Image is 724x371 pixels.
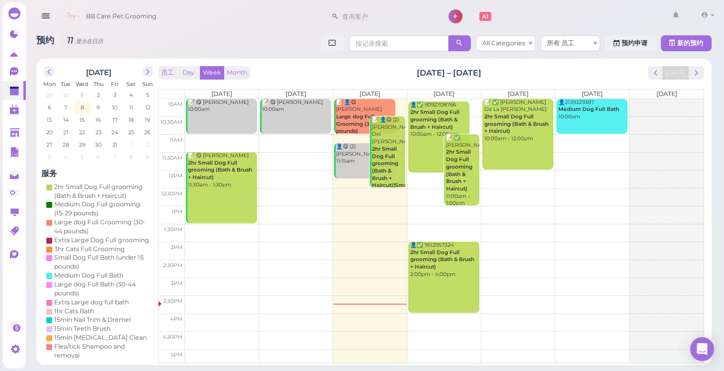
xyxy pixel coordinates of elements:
div: 3hr Cats Full Grooming [54,245,125,254]
b: 2hr Small Dog Full grooming (Bath & Brush + Haircut)|Small Dog Full Bath (under 15 pounds) [372,146,410,211]
span: 预约 [36,35,57,45]
span: 8 [128,153,134,162]
div: Flea/tick Shampoo and removal [54,342,151,360]
small: 显示在日历 [76,38,103,45]
span: 12:30pm [161,190,182,197]
div: Small Dog Full Bath (under 15 pounds) [54,253,151,271]
button: Week [200,66,224,80]
span: 28 [62,140,70,149]
h2: [DATE] [86,66,111,77]
span: 15 [79,115,86,124]
span: 5 [80,153,85,162]
span: 31 [111,140,118,149]
div: 📝 😋 [PERSON_NAME] 11:30am - 1:30pm [187,152,257,188]
span: 25 [127,128,135,137]
i: 11 [62,35,103,45]
span: 3pm [171,280,182,286]
span: 17 [111,115,118,124]
span: Mon [43,81,56,88]
span: 1:30pm [164,226,182,233]
span: Thu [93,81,103,88]
span: 12pm [169,173,182,179]
div: Large dog Full Bath (30-44 pounds) [54,280,151,298]
span: Sat [126,81,136,88]
span: 22 [78,128,86,137]
span: 26 [143,128,152,137]
span: 10am [168,101,182,107]
h2: [DATE] – [DATE] [417,67,481,79]
span: 3:30pm [163,298,182,304]
b: 2hr Small Dog Full grooming (Bath & Brush + Haircut) [446,149,472,191]
b: 2hr Small Dog Full grooming (Bath & Brush + Haircut) [484,113,548,134]
span: 4 [128,91,134,99]
span: 2:30pm [163,262,182,269]
button: prev [44,66,54,77]
span: 2 [96,91,101,99]
b: 2hr Small Dog Full grooming (Bath & Brush + Haircut) [410,109,459,130]
span: 6 [47,103,52,112]
div: 2hr Small Dog Full grooming (Bath & Brush + Haircut) [54,183,151,200]
span: [DATE] [285,90,306,97]
span: [DATE] [211,90,232,97]
div: Medium Dog Full Bath [54,271,123,280]
span: [DATE] [656,90,677,97]
span: 新的预约 [677,39,703,47]
b: Medium Dog Full Bath [558,106,619,112]
div: Extra Large dog full bath [54,298,129,307]
span: 3 [47,153,52,162]
span: All Categories [482,39,525,47]
span: 11am [170,137,182,143]
b: 2hr Small Dog Full grooming (Bath & Brush + Haircut) [410,249,474,270]
button: next [689,66,704,80]
div: Open Intercom Messenger [690,337,714,361]
button: [DATE] [662,66,689,80]
span: 29 [45,91,54,99]
span: Sun [142,81,153,88]
span: 所有 员工 [547,39,574,47]
div: 📝 ✅ [PERSON_NAME] De La [PERSON_NAME] 10:00am - 12:00pm [484,99,553,143]
span: 12 [144,103,151,112]
div: 👤2139329387 10:00am [558,99,627,121]
span: 10 [111,103,118,112]
div: Medium Dog Full grooming (15-29 pounds) [54,200,151,218]
button: next [143,66,153,77]
span: [DATE] [582,90,603,97]
button: Month [224,66,250,80]
span: 5 [145,91,150,99]
span: 14 [62,115,70,124]
div: 15min Teeth Brush [54,324,110,333]
span: 1 [129,140,133,149]
span: 27 [45,140,53,149]
span: Wed [76,81,89,88]
a: 预约申请 [605,35,656,51]
button: 员工 [158,66,177,80]
div: 📝 😋 [PERSON_NAME] 10:00am [187,99,257,113]
div: 👤✅ 9512957324 2:00pm - 4:00pm [410,242,479,278]
b: 2hr Small Dog Full grooming (Bath & Brush + Haircut) [188,160,252,181]
div: 15min [MEDICAL_DATA] Clean [54,333,147,342]
b: Large dog Full Grooming (30-44 pounds) [336,113,382,134]
span: [DATE] [508,90,529,97]
span: BB Care Pet Grooming [86,2,157,30]
span: 23 [94,128,102,137]
div: 👤✅ 9092708766 10:05am - 12:05pm [410,101,469,138]
span: 11:30am [162,155,182,161]
div: Extra Large Dog Full grooming [54,236,149,245]
span: 4:30pm [163,334,182,340]
span: 9 [95,103,101,112]
span: 4 [63,153,69,162]
span: 11 [128,103,134,112]
div: 📝 😋 [PERSON_NAME] 10:00am [262,99,331,113]
div: De-shedding [54,360,94,369]
button: Day [177,66,200,80]
h4: 服务 [41,169,156,178]
input: 查询客户 [339,8,435,24]
div: 📝 👤😋 (2) [PERSON_NAME] Del [PERSON_NAME] 10:30am - 12:30pm [371,116,405,226]
span: 7 [112,153,117,162]
span: 3 [112,91,117,99]
span: 21 [62,128,69,137]
span: 2 [145,140,150,149]
div: 📝 ✅ [PERSON_NAME] 11:00am - 1:00pm [446,134,479,207]
span: 4pm [170,316,182,322]
div: 1hr Cats Bath [54,307,94,316]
